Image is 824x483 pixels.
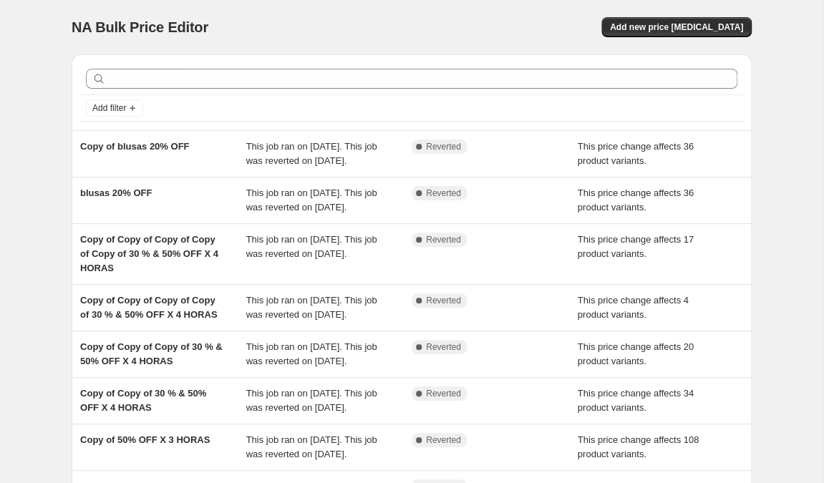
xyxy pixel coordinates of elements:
span: This price change affects 36 product variants. [578,187,694,213]
span: Reverted [426,187,461,199]
span: This job ran on [DATE]. This job was reverted on [DATE]. [246,388,377,413]
span: Copy of Copy of Copy of Copy of Copy of 30 % & 50% OFF X 4 HORAS [80,234,218,273]
span: Reverted [426,388,461,399]
span: Copy of Copy of 30 % & 50% OFF X 4 HORAS [80,388,206,413]
span: Reverted [426,141,461,152]
span: blusas 20% OFF [80,187,152,198]
span: Copy of 50% OFF X 3 HORAS [80,434,210,445]
span: This price change affects 4 product variants. [578,295,689,320]
button: Add filter [86,99,143,117]
span: Copy of Copy of Copy of Copy of 30 % & 50% OFF X 4 HORAS [80,295,217,320]
span: Reverted [426,341,461,353]
span: Copy of blusas 20% OFF [80,141,189,152]
span: This job ran on [DATE]. This job was reverted on [DATE]. [246,341,377,366]
span: This job ran on [DATE]. This job was reverted on [DATE]. [246,234,377,259]
span: Reverted [426,234,461,245]
span: This job ran on [DATE]. This job was reverted on [DATE]. [246,434,377,459]
span: Copy of Copy of Copy of 30 % & 50% OFF X 4 HORAS [80,341,223,366]
span: This price change affects 20 product variants. [578,341,694,366]
span: Reverted [426,434,461,446]
span: This price change affects 36 product variants. [578,141,694,166]
span: NA Bulk Price Editor [72,19,208,35]
span: Add filter [92,102,126,114]
span: Reverted [426,295,461,306]
span: This price change affects 108 product variants. [578,434,699,459]
span: This job ran on [DATE]. This job was reverted on [DATE]. [246,141,377,166]
span: This price change affects 17 product variants. [578,234,694,259]
span: Add new price [MEDICAL_DATA] [610,21,743,33]
span: This job ran on [DATE]. This job was reverted on [DATE]. [246,295,377,320]
button: Add new price [MEDICAL_DATA] [601,17,752,37]
span: This price change affects 34 product variants. [578,388,694,413]
span: This job ran on [DATE]. This job was reverted on [DATE]. [246,187,377,213]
